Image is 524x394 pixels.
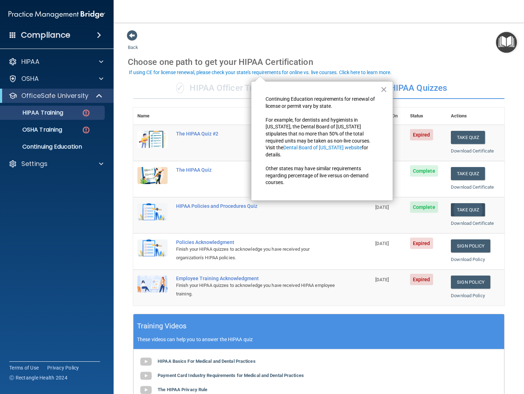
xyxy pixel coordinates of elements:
button: Take Quiz [451,131,485,144]
p: These videos can help you to answer the HIPAA quiz [137,337,501,342]
a: Back [128,36,138,50]
span: Ⓒ Rectangle Health 2024 [9,374,67,381]
span: for details. [266,145,369,157]
a: Download Certificate [451,221,494,226]
span: For example, for dentists and hygienists in [US_STATE], the Dental Board of [US_STATE] stipulates... [266,117,372,150]
span: Expired [410,129,433,140]
p: OSHA [21,74,39,83]
button: Open Resource Center [496,32,517,53]
a: Sign Policy [451,239,490,253]
img: PMB logo [9,7,105,22]
p: Other states may have similar requirements regarding percentage of live versus on-demand courses. [266,165,378,186]
div: Policies Acknowledgment [176,239,335,245]
div: HIPAA Policies and Procedures Quiz [176,203,335,209]
h5: Training Videos [137,320,187,332]
p: Settings [21,160,48,168]
p: OSHA Training [5,126,62,133]
div: The HIPAA Quiz #2 [176,131,335,137]
h4: Compliance [21,30,70,40]
span: Complete [410,165,438,177]
p: HIPAA Training [5,109,63,116]
p: Continuing Education requirements for renewal of license or permit vary by state. [266,96,378,110]
p: OfficeSafe University [21,91,88,100]
span: ✓ [176,83,184,93]
div: HIPAA Officer Training [133,78,319,99]
span: [DATE] [375,241,389,246]
button: Take Quiz [451,167,485,180]
span: Complete [410,201,438,213]
a: Download Certificate [451,184,494,190]
button: Close [381,84,387,95]
div: Choose one path to get your HIPAA Certification [128,52,510,72]
span: Expired [410,238,433,249]
b: The HIPAA Privacy Rule [158,387,207,392]
img: gray_youtube_icon.38fcd6cc.png [139,355,153,369]
a: Sign Policy [451,276,490,289]
div: Finish your HIPAA quizzes to acknowledge you have received HIPAA employee training. [176,281,335,298]
b: HIPAA Basics For Medical and Dental Practices [158,359,256,364]
div: HIPAA Training Disclaimer [251,81,393,201]
p: HIPAA [21,57,39,66]
th: Name [133,107,172,125]
b: Payment Card Industry Requirements for Medical and Dental Practices [158,373,304,378]
span: [DATE] [375,205,389,210]
div: Finish your HIPAA quizzes to acknowledge you have received your organization’s HIPAA policies. [176,245,335,262]
th: Status [406,107,447,125]
div: The HIPAA Quiz [176,167,335,173]
a: Terms of Use [9,364,39,371]
span: Expired [410,274,433,285]
a: Download Policy [451,257,485,262]
a: Dental Board of [US_STATE] website [283,145,362,150]
p: Continuing Education [5,143,102,150]
a: Privacy Policy [47,364,79,371]
a: Download Policy [451,293,485,298]
img: danger-circle.6113f641.png [82,126,91,134]
button: Take Quiz [451,203,485,216]
div: HIPAA Quizzes [319,78,504,99]
a: Download Certificate [451,148,494,154]
div: If using CE for license renewal, please check your state's requirements for online vs. live cours... [129,70,392,75]
span: [DATE] [375,277,389,282]
img: gray_youtube_icon.38fcd6cc.png [139,369,153,383]
th: Actions [447,107,504,125]
div: Employee Training Acknowledgment [176,276,335,281]
img: danger-circle.6113f641.png [82,109,91,117]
